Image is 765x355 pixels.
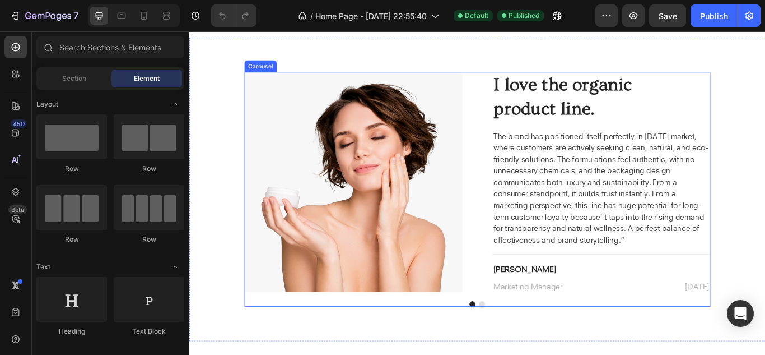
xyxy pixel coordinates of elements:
[338,315,345,321] button: Dot
[73,9,78,22] p: 7
[310,10,313,22] span: /
[354,49,562,104] p: I love the organic product line.
[62,73,86,84] span: Section
[189,31,765,355] iframe: Design area
[315,10,427,22] span: Home Page - [DATE] 22:55:40
[36,99,58,109] span: Layout
[166,95,184,113] span: Toggle open
[67,36,100,46] div: Carousel
[114,326,184,336] div: Text Block
[354,116,607,250] p: The brand has positioned itself perfectly in [DATE] market, where customers are actively seeking ...
[211,4,256,27] div: Undo/Redo
[700,10,728,22] div: Publish
[327,315,334,321] button: Dot
[114,164,184,174] div: Row
[36,326,107,336] div: Heading
[4,4,83,27] button: 7
[36,36,184,58] input: Search Sections & Elements
[166,258,184,276] span: Toggle open
[727,300,754,327] div: Open Intercom Messenger
[114,234,184,245] div: Row
[11,119,27,128] div: 450
[36,262,50,272] span: Text
[465,11,488,21] span: Default
[491,291,607,305] p: [DATE]
[36,234,107,245] div: Row
[8,205,27,214] div: Beta
[691,4,738,27] button: Publish
[134,73,160,84] span: Element
[649,4,686,27] button: Save
[354,271,607,284] p: [PERSON_NAME]
[509,11,539,21] span: Published
[36,164,107,174] div: Row
[354,291,470,305] p: Marketing Manager
[659,11,677,21] span: Save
